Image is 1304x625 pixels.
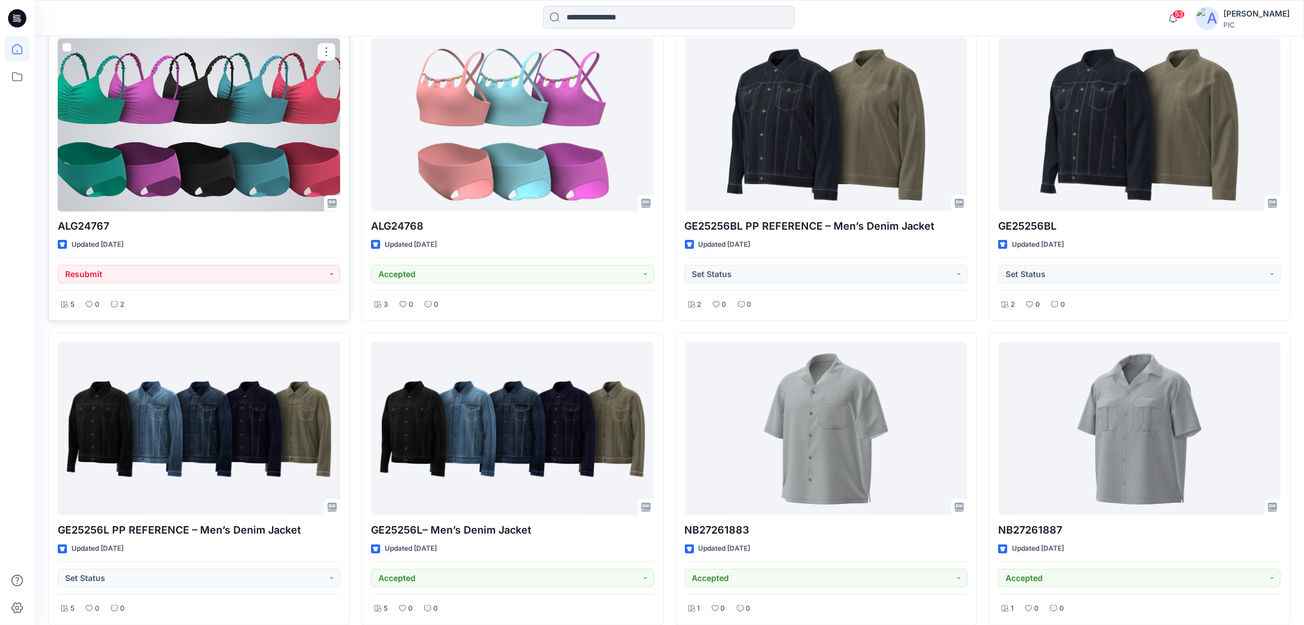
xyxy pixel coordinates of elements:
[685,38,967,211] a: GE25256BL PP REFERENCE – Men’s Denim Jacket
[1012,239,1064,251] p: Updated [DATE]
[371,342,653,515] a: GE25256L– Men’s Denim Jacket
[998,522,1281,538] p: NB27261887
[721,603,725,615] p: 0
[1011,603,1014,615] p: 1
[70,603,74,615] p: 5
[1012,543,1064,555] p: Updated [DATE]
[699,543,751,555] p: Updated [DATE]
[384,299,388,311] p: 3
[70,299,74,311] p: 5
[998,218,1281,234] p: GE25256BL
[71,239,123,251] p: Updated [DATE]
[371,522,653,538] p: GE25256L– Men’s Denim Jacket
[685,218,967,234] p: GE25256BL PP REFERENCE – Men’s Denim Jacket
[722,299,727,311] p: 0
[685,522,967,538] p: NB27261883
[409,299,413,311] p: 0
[697,603,700,615] p: 1
[998,38,1281,211] a: GE25256BL
[120,603,125,615] p: 0
[1223,7,1290,21] div: [PERSON_NAME]
[95,299,99,311] p: 0
[1035,299,1040,311] p: 0
[95,603,99,615] p: 0
[747,299,752,311] p: 0
[385,543,437,555] p: Updated [DATE]
[120,299,124,311] p: 2
[433,603,438,615] p: 0
[58,38,340,211] a: ALG24767
[998,342,1281,515] a: NB27261887
[1059,603,1064,615] p: 0
[1034,603,1039,615] p: 0
[1060,299,1065,311] p: 0
[58,522,340,538] p: GE25256L PP REFERENCE – Men’s Denim Jacket
[746,603,751,615] p: 0
[384,603,388,615] p: 5
[1196,7,1219,30] img: avatar
[371,38,653,211] a: ALG24768
[408,603,413,615] p: 0
[1173,10,1185,19] span: 53
[685,342,967,515] a: NB27261883
[71,543,123,555] p: Updated [DATE]
[699,239,751,251] p: Updated [DATE]
[58,218,340,234] p: ALG24767
[1011,299,1015,311] p: 2
[1223,21,1290,29] div: PIC
[58,342,340,515] a: GE25256L PP REFERENCE – Men’s Denim Jacket
[385,239,437,251] p: Updated [DATE]
[697,299,701,311] p: 2
[434,299,438,311] p: 0
[371,218,653,234] p: ALG24768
